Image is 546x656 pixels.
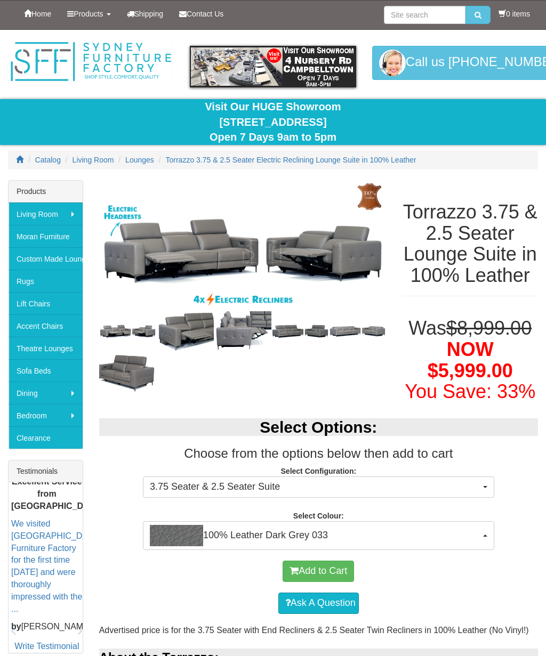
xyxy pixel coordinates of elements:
a: Torrazzo 3.75 & 2.5 Seater Electric Reclining Lounge Suite in 100% Leather [166,156,416,164]
a: Bedroom [9,404,83,426]
h3: Choose from the options below then add to cart [99,447,538,460]
h1: Was [403,318,538,402]
a: Home [16,1,59,27]
h1: Torrazzo 3.75 & 2.5 Seater Lounge Suite in 100% Leather [403,201,538,286]
a: Write Testimonial [14,642,79,651]
a: Living Room [73,156,114,164]
p: [PERSON_NAME] [11,621,83,633]
span: Shipping [134,10,164,18]
span: NOW $5,999.00 [428,338,513,382]
a: Moran Furniture [9,225,83,247]
a: Accent Chairs [9,314,83,337]
a: Clearance [9,426,83,449]
div: Products [9,181,83,203]
strong: Select Colour: [293,512,344,520]
a: Products [59,1,118,27]
del: $8,999.00 [446,317,532,339]
a: Rugs [9,270,83,292]
b: Excellent Service from [GEOGRAPHIC_DATA] [11,477,102,511]
img: showroom.gif [190,46,356,87]
b: by [11,622,21,631]
a: We visited [GEOGRAPHIC_DATA] Furniture Factory for the first time [DATE] and were thoroughly impr... [11,519,100,613]
a: Shipping [119,1,172,27]
a: Sofa Beds [9,359,83,382]
a: Dining [9,382,83,404]
a: Custom Made Lounges [9,247,83,270]
a: Theatre Lounges [9,337,83,359]
button: 100% Leather Dark Grey 033100% Leather Dark Grey 033 [143,521,494,550]
button: 3.75 Seater & 2.5 Seater Suite [143,476,494,498]
a: Lounges [125,156,154,164]
div: Testimonials [9,460,83,482]
button: Add to Cart [283,561,354,582]
span: Contact Us [187,10,223,18]
span: Products [74,10,103,18]
strong: Select Configuration: [281,467,357,475]
img: 100% Leather Dark Grey 033 [150,525,203,546]
a: Ask A Question [278,593,359,614]
span: 3.75 Seater & 2.5 Seater Suite [150,480,480,494]
li: 0 items [499,9,530,19]
input: Site search [384,6,465,24]
a: Contact Us [171,1,231,27]
b: Select Options: [260,418,377,436]
a: Lift Chairs [9,292,83,314]
span: Home [31,10,51,18]
div: Visit Our HUGE Showroom [STREET_ADDRESS] Open 7 Days 9am to 5pm [8,99,538,145]
a: Catalog [35,156,61,164]
font: You Save: 33% [405,380,535,402]
span: 100% Leather Dark Grey 033 [150,525,480,546]
a: Living Room [9,203,83,225]
img: Sydney Furniture Factory [8,41,174,83]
